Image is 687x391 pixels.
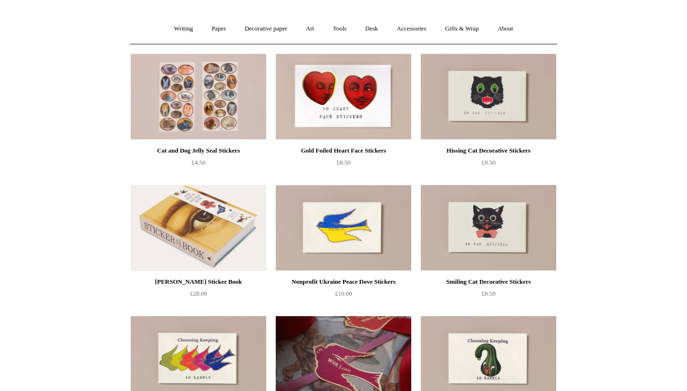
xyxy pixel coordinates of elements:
a: Decorative paper [236,16,296,41]
span: £8.50 [481,290,495,297]
a: Paper [203,16,235,41]
span: £10.00 [335,290,352,297]
span: £8.50 [481,159,495,166]
span: £28.00 [190,290,207,297]
a: Desk [357,16,387,41]
div: [PERSON_NAME] Sticker Book [133,276,264,288]
a: Writing [166,16,202,41]
div: Hissing Cat Decorative Stickers [423,145,554,156]
a: Accessories [388,16,435,41]
a: Art [297,16,323,41]
img: Cat and Dog Jelly Seal Stickers [131,54,266,140]
a: Gold Foiled Heart Face Stickers £8.50 [276,145,411,184]
a: Gifts & Wrap [437,16,488,41]
a: Cat and Dog Jelly Seal Stickers £4.50 [131,145,266,184]
a: Nonprofit Ukraine Peace Dove Stickers Nonprofit Ukraine Peace Dove Stickers [276,185,411,271]
a: Smiling Cat Decorative Stickers Smiling Cat Decorative Stickers [421,185,556,271]
a: Gold Foiled Heart Face Stickers Gold Foiled Heart Face Stickers [276,54,411,140]
div: Nonprofit Ukraine Peace Dove Stickers [278,276,409,288]
div: Smiling Cat Decorative Stickers [423,276,554,288]
a: [PERSON_NAME] Sticker Book £28.00 [131,276,266,315]
div: Gold Foiled Heart Face Stickers [278,145,409,156]
img: John Derian Sticker Book [131,185,266,271]
img: Gold Foiled Heart Face Stickers [276,54,411,140]
a: Cat and Dog Jelly Seal Stickers Cat and Dog Jelly Seal Stickers [131,54,266,140]
a: John Derian Sticker Book John Derian Sticker Book [131,185,266,271]
a: Smiling Cat Decorative Stickers £8.50 [421,276,556,315]
span: £4.50 [191,159,205,166]
img: Smiling Cat Decorative Stickers [421,185,556,271]
a: Hissing Cat Decorative Stickers £8.50 [421,145,556,184]
a: Hissing Cat Decorative Stickers Hissing Cat Decorative Stickers [421,54,556,140]
img: Nonprofit Ukraine Peace Dove Stickers [276,185,411,271]
a: Tools [324,16,355,41]
img: Hissing Cat Decorative Stickers [421,54,556,140]
a: Nonprofit Ukraine Peace Dove Stickers £10.00 [276,276,411,315]
span: £8.50 [336,159,350,166]
a: About [489,16,522,41]
div: Cat and Dog Jelly Seal Stickers [133,145,264,156]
